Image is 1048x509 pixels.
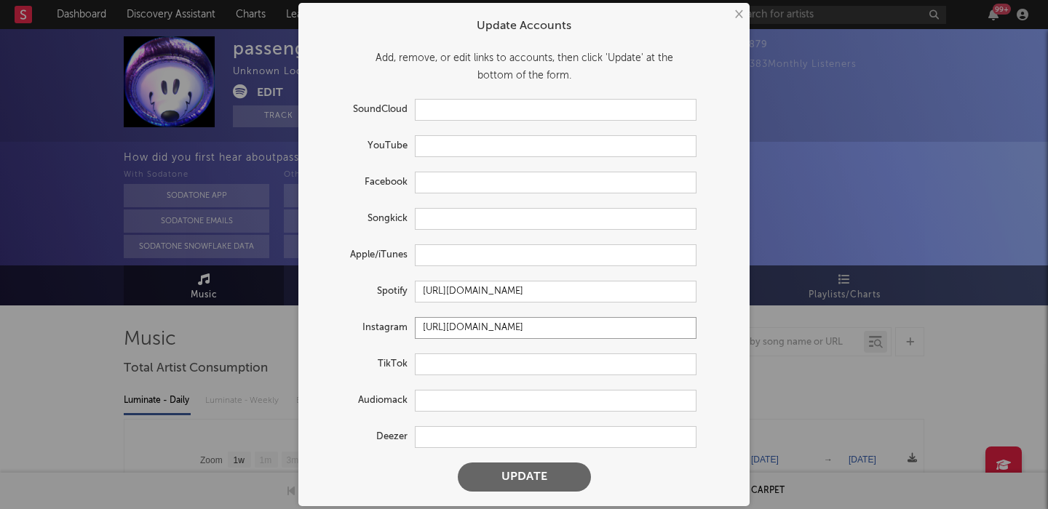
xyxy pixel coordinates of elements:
[313,319,415,337] label: Instagram
[730,7,746,23] button: ×
[313,210,415,228] label: Songkick
[313,356,415,373] label: TikTok
[313,283,415,300] label: Spotify
[313,137,415,155] label: YouTube
[313,428,415,446] label: Deezer
[313,101,415,119] label: SoundCloud
[313,49,735,84] div: Add, remove, or edit links to accounts, then click 'Update' at the bottom of the form.
[313,247,415,264] label: Apple/iTunes
[313,17,735,35] div: Update Accounts
[313,174,415,191] label: Facebook
[313,392,415,409] label: Audiomack
[458,462,591,492] button: Update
